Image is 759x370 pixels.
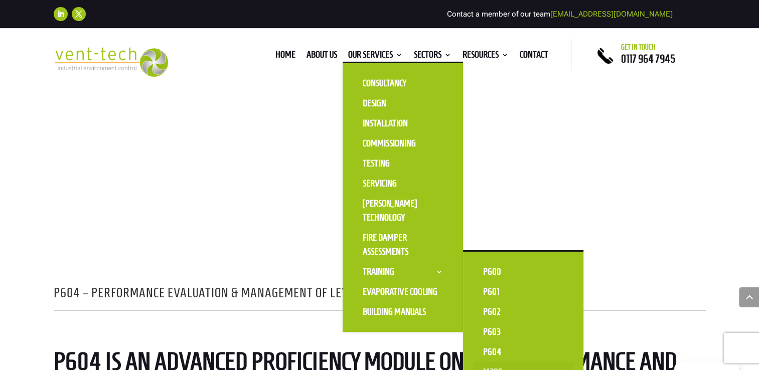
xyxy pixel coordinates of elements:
span: Get in touch [621,43,656,51]
a: Servicing [353,173,453,194]
a: Fire Damper Assessments [353,228,453,262]
a: P603 [473,322,573,342]
a: Home [275,51,295,62]
a: Building Manuals [353,302,453,322]
h2: P604 – Performance Evaluation & Management of LEV Systems (Commissioning) Course Overview: [54,286,706,304]
a: P602 [473,302,573,322]
a: Follow on LinkedIn [54,7,68,21]
a: Contact [520,51,548,62]
a: P601 [473,282,573,302]
a: [PERSON_NAME] Technology [353,194,453,228]
a: Installation [353,113,453,133]
a: Commissioning [353,133,453,153]
a: Follow on X [72,7,86,21]
a: P604 [473,342,573,362]
span: Contact a member of our team [447,10,673,19]
a: Design [353,93,453,113]
a: Resources [463,51,509,62]
a: Evaporative Cooling [353,282,453,302]
a: P600 [473,262,573,282]
img: 2023-09-27T08_35_16.549ZVENT-TECH---Clear-background [54,47,169,77]
a: Our Services [348,51,403,62]
a: Testing [353,153,453,173]
a: [EMAIL_ADDRESS][DOMAIN_NAME] [550,10,673,19]
a: 0117 964 7945 [621,53,675,65]
a: Training [353,262,453,282]
a: About us [307,51,337,62]
a: Consultancy [353,73,453,93]
a: Sectors [414,51,451,62]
